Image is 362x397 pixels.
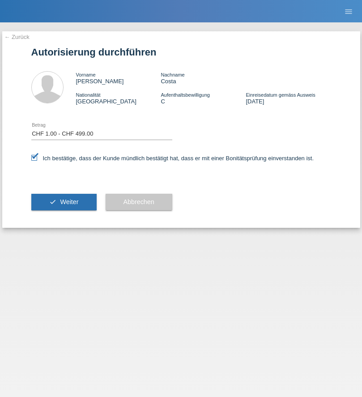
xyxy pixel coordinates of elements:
[161,91,246,105] div: C
[31,47,331,58] h1: Autorisierung durchführen
[76,71,161,85] div: [PERSON_NAME]
[31,194,97,211] button: check Weiter
[161,72,184,77] span: Nachname
[76,92,101,98] span: Nationalität
[106,194,172,211] button: Abbrechen
[49,198,56,205] i: check
[344,7,353,16] i: menu
[60,198,78,205] span: Weiter
[246,91,331,105] div: [DATE]
[31,155,314,162] label: Ich bestätige, dass der Kunde mündlich bestätigt hat, dass er mit einer Bonitätsprüfung einversta...
[124,198,154,205] span: Abbrechen
[246,92,315,98] span: Einreisedatum gemäss Ausweis
[340,9,358,14] a: menu
[161,71,246,85] div: Costa
[76,91,161,105] div: [GEOGRAPHIC_DATA]
[4,34,30,40] a: ← Zurück
[161,92,209,98] span: Aufenthaltsbewilligung
[76,72,96,77] span: Vorname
